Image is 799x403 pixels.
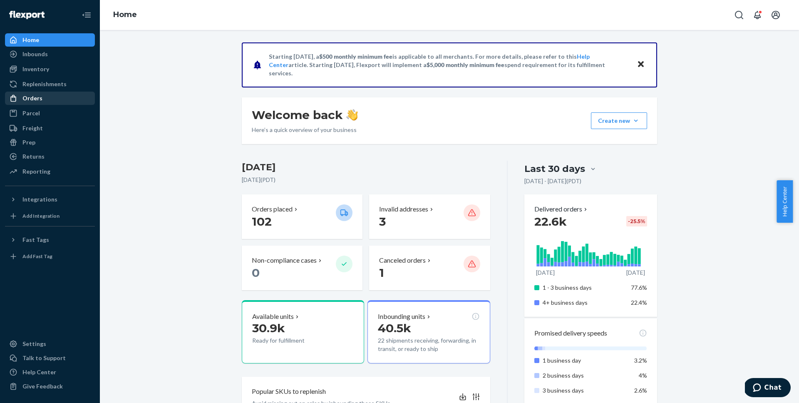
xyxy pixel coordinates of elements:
button: Help Center [777,180,793,223]
button: Close Navigation [78,7,95,23]
p: [DATE] - [DATE] ( PDT ) [524,177,581,185]
p: Canceled orders [379,256,426,265]
p: 22 shipments receiving, forwarding, in transit, or ready to ship [378,336,479,353]
div: Settings [22,340,46,348]
p: Here’s a quick overview of your business [252,126,358,134]
a: Add Integration [5,209,95,223]
div: Add Fast Tag [22,253,52,260]
span: 40.5k [378,321,411,335]
span: 0 [252,266,260,280]
a: Help Center [5,366,95,379]
span: 3.2% [634,357,647,364]
p: Promised delivery speeds [534,328,607,338]
a: Settings [5,337,95,351]
div: -25.5 % [626,216,647,226]
div: Returns [22,152,45,161]
p: 4+ business days [543,299,625,307]
div: Last 30 days [524,162,585,175]
p: Non-compliance cases [252,256,317,265]
button: Open notifications [749,7,766,23]
div: Orders [22,94,42,102]
button: Delivered orders [534,204,589,214]
p: 1 - 3 business days [543,284,625,292]
a: Inbounds [5,47,95,61]
a: Parcel [5,107,95,120]
img: hand-wave emoji [346,109,358,121]
span: 30.9k [252,321,285,335]
p: 2 business days [543,371,625,380]
p: Available units [252,312,294,321]
h3: [DATE] [242,161,490,174]
div: Inbounds [22,50,48,58]
p: Starting [DATE], a is applicable to all merchants. For more details, please refer to this article... [269,52,629,77]
span: 77.6% [631,284,647,291]
a: Inventory [5,62,95,76]
div: Add Integration [22,212,60,219]
a: Home [113,10,137,19]
div: Help Center [22,368,56,376]
h1: Welcome back [252,107,358,122]
a: Replenishments [5,77,95,91]
span: 4% [639,372,647,379]
button: Open account menu [767,7,784,23]
div: Reporting [22,167,50,176]
p: 3 business days [543,386,625,395]
p: Ready for fulfillment [252,336,329,345]
a: Add Fast Tag [5,250,95,263]
div: Fast Tags [22,236,49,244]
a: Returns [5,150,95,163]
a: Freight [5,122,95,135]
div: Parcel [22,109,40,117]
p: Popular SKUs to replenish [252,387,326,396]
button: Available units30.9kReady for fulfillment [242,300,364,363]
button: Fast Tags [5,233,95,246]
button: Orders placed 102 [242,194,362,239]
span: $500 monthly minimum fee [319,53,392,60]
span: 2.6% [634,387,647,394]
p: Inbounding units [378,312,425,321]
span: 1 [379,266,384,280]
img: Flexport logo [9,11,45,19]
button: Inbounding units40.5k22 shipments receiving, forwarding, in transit, or ready to ship [367,300,490,363]
p: Orders placed [252,204,293,214]
button: Close [635,59,646,71]
div: Integrations [22,195,57,204]
div: Give Feedback [22,382,63,391]
div: Prep [22,138,35,147]
button: Talk to Support [5,351,95,365]
p: [DATE] ( PDT ) [242,176,490,184]
span: $5,000 monthly minimum fee [427,61,504,68]
p: 1 business day [543,356,625,365]
div: Talk to Support [22,354,66,362]
div: Freight [22,124,43,132]
button: Open Search Box [731,7,747,23]
a: Home [5,33,95,47]
button: Integrations [5,193,95,206]
button: Canceled orders 1 [369,246,490,290]
button: Create new [591,112,647,129]
div: Replenishments [22,80,67,88]
a: Prep [5,136,95,149]
span: 22.4% [631,299,647,306]
a: Orders [5,92,95,105]
button: Give Feedback [5,380,95,393]
span: 102 [252,214,272,229]
button: Non-compliance cases 0 [242,246,362,290]
button: Invalid addresses 3 [369,194,490,239]
p: [DATE] [536,269,555,277]
div: Inventory [22,65,49,73]
div: Home [22,36,39,44]
ol: breadcrumbs [107,3,144,27]
span: 3 [379,214,386,229]
iframe: Opens a widget where you can chat to one of our agents [745,378,791,399]
p: [DATE] [626,269,645,277]
a: Reporting [5,165,95,178]
span: 22.6k [534,214,567,229]
p: Invalid addresses [379,204,428,214]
